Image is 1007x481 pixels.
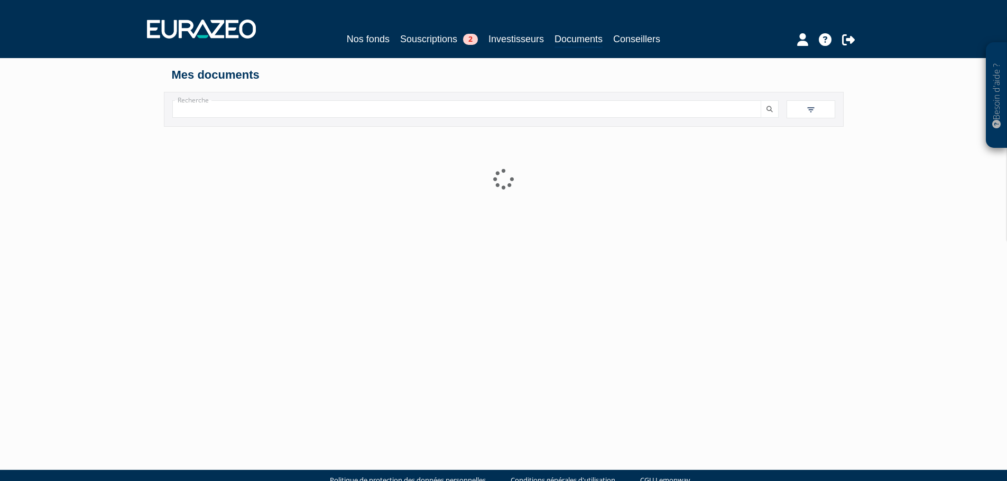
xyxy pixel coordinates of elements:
[400,32,478,46] a: Souscriptions2
[613,32,660,46] a: Conseillers
[147,20,256,39] img: 1732889491-logotype_eurazeo_blanc_rvb.png
[347,32,390,46] a: Nos fonds
[488,32,544,46] a: Investisseurs
[463,34,478,45] span: 2
[991,48,1003,143] p: Besoin d'aide ?
[555,32,603,48] a: Documents
[172,69,836,81] h4: Mes documents
[172,100,761,118] input: Recherche
[806,105,816,115] img: filter.svg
